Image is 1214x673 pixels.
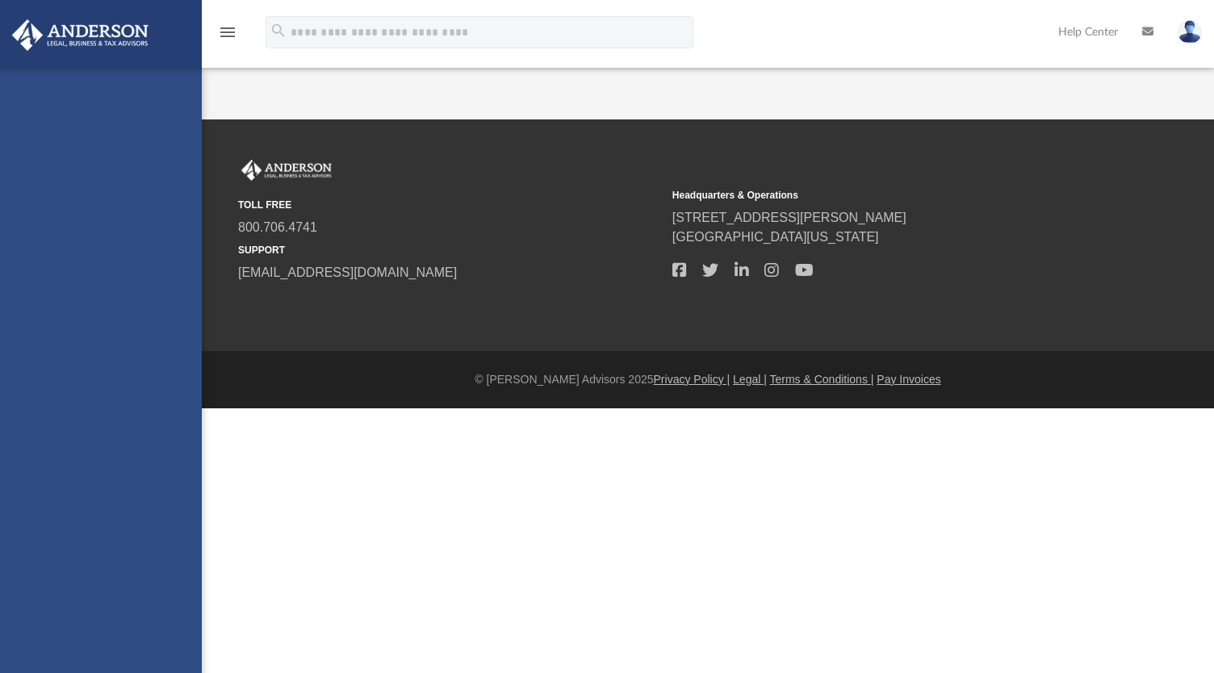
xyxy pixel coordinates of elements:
a: 800.706.4741 [238,220,317,234]
div: © [PERSON_NAME] Advisors 2025 [202,371,1214,388]
small: SUPPORT [238,243,661,257]
a: [EMAIL_ADDRESS][DOMAIN_NAME] [238,265,457,279]
a: [GEOGRAPHIC_DATA][US_STATE] [672,230,879,244]
a: Legal | [733,373,767,386]
i: search [270,22,287,40]
img: User Pic [1178,20,1202,44]
img: Anderson Advisors Platinum Portal [7,19,153,51]
small: TOLL FREE [238,198,661,212]
a: Pay Invoices [877,373,940,386]
a: [STREET_ADDRESS][PERSON_NAME] [672,211,906,224]
a: Terms & Conditions | [770,373,874,386]
i: menu [218,23,237,42]
small: Headquarters & Operations [672,188,1095,203]
img: Anderson Advisors Platinum Portal [238,160,335,181]
a: Privacy Policy | [654,373,730,386]
a: menu [218,31,237,42]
